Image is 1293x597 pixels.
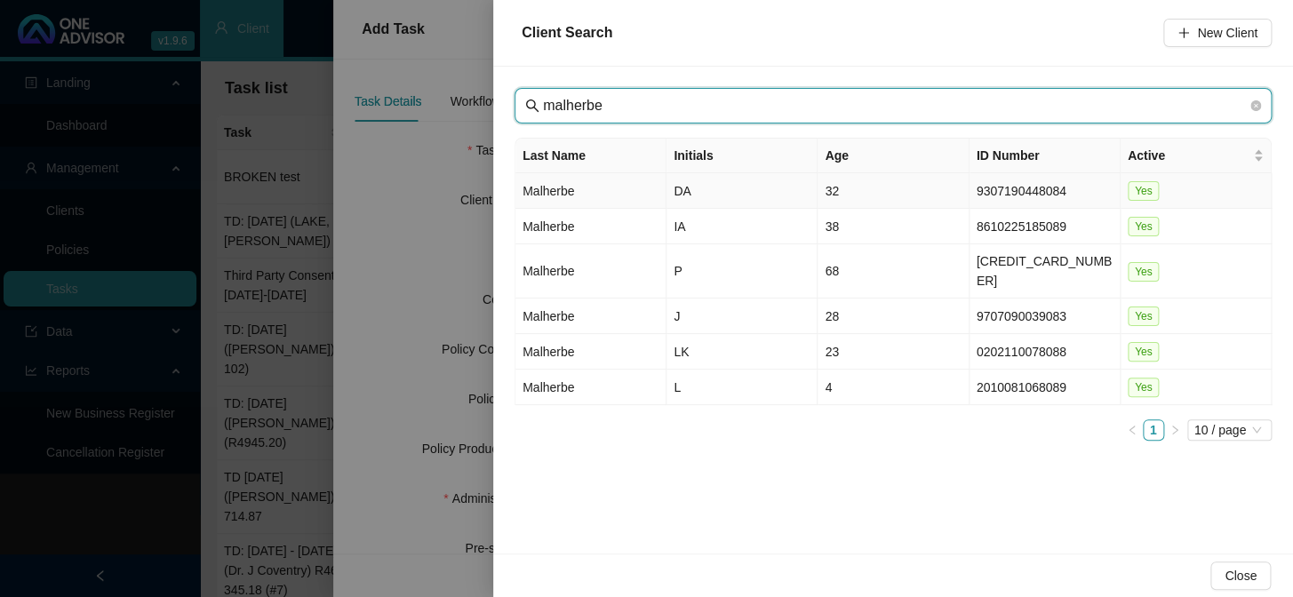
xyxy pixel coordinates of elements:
[515,370,666,405] td: Malherbe
[1144,420,1163,440] a: 1
[970,334,1121,370] td: 0202110078088
[515,244,666,298] td: Malherbe
[970,244,1121,298] td: [CREDIT_CARD_NUMBER]
[525,99,539,113] span: search
[1250,98,1261,114] span: close-circle
[825,264,839,278] span: 68
[666,139,818,173] th: Initials
[825,309,839,323] span: 28
[1143,419,1164,441] li: 1
[1194,420,1265,440] span: 10 / page
[970,173,1121,209] td: 9307190448084
[1225,566,1257,585] span: Close
[1128,378,1160,397] span: Yes
[825,219,839,234] span: 38
[666,334,818,370] td: LK
[970,298,1121,334] td: 9707090039083
[1128,342,1160,362] span: Yes
[1128,181,1160,201] span: Yes
[825,345,839,359] span: 23
[1164,419,1185,441] button: right
[543,95,1247,116] input: Last Name
[1128,306,1160,326] span: Yes
[1250,100,1261,111] span: close-circle
[825,184,839,198] span: 32
[522,25,612,40] span: Client Search
[1187,419,1272,441] div: Page Size
[818,139,969,173] th: Age
[1169,425,1180,435] span: right
[666,173,818,209] td: DA
[666,209,818,244] td: IA
[1121,419,1143,441] li: Previous Page
[970,139,1121,173] th: ID Number
[515,209,666,244] td: Malherbe
[1210,561,1271,590] button: Close
[1127,425,1137,435] span: left
[970,209,1121,244] td: 8610225185089
[1128,217,1160,236] span: Yes
[825,380,832,394] span: 4
[970,370,1121,405] td: 2010081068089
[666,244,818,298] td: P
[666,370,818,405] td: L
[1177,27,1190,39] span: plus
[1197,23,1257,43] span: New Client
[1121,419,1143,441] button: left
[1121,139,1272,173] th: Active
[515,298,666,334] td: Malherbe
[1128,146,1249,165] span: Active
[515,139,666,173] th: Last Name
[1164,419,1185,441] li: Next Page
[1128,262,1160,282] span: Yes
[515,173,666,209] td: Malherbe
[1163,19,1272,47] button: New Client
[666,298,818,334] td: J
[515,334,666,370] td: Malherbe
